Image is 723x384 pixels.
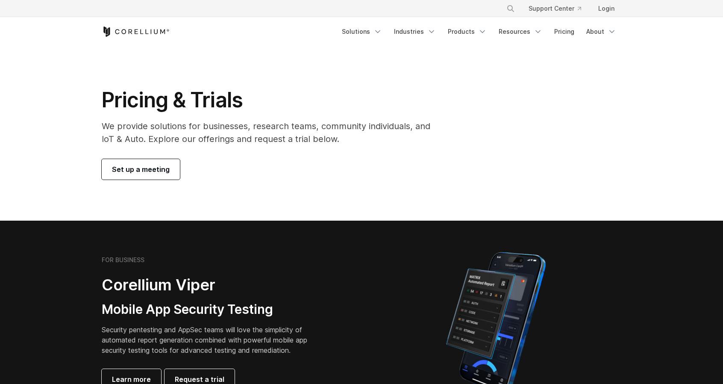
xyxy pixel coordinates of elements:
p: Security pentesting and AppSec teams will love the simplicity of automated report generation comb... [102,325,320,355]
a: Resources [494,24,547,39]
a: Solutions [337,24,387,39]
a: Pricing [549,24,579,39]
h3: Mobile App Security Testing [102,301,320,318]
h1: Pricing & Trials [102,87,442,113]
a: Corellium Home [102,27,170,37]
div: Navigation Menu [496,1,621,16]
span: Set up a meeting [112,164,170,174]
h2: Corellium Viper [102,275,320,295]
a: Industries [389,24,441,39]
h6: FOR BUSINESS [102,256,144,264]
a: Products [443,24,492,39]
p: We provide solutions for businesses, research teams, community individuals, and IoT & Auto. Explo... [102,120,442,145]
button: Search [503,1,518,16]
a: Set up a meeting [102,159,180,180]
div: Navigation Menu [337,24,621,39]
a: About [581,24,621,39]
a: Support Center [522,1,588,16]
a: Login [591,1,621,16]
